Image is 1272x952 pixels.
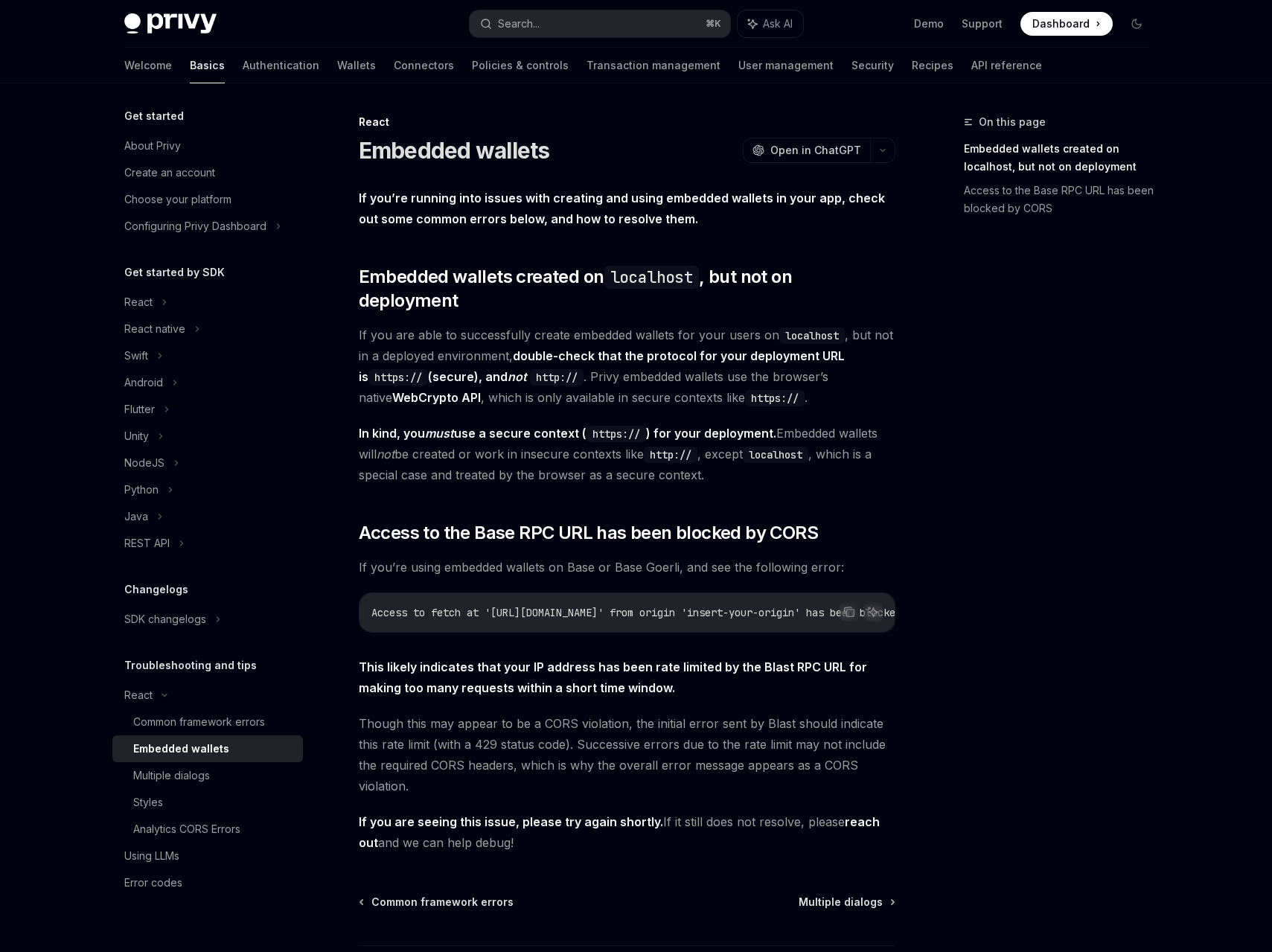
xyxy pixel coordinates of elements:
div: Android [124,374,163,392]
a: About Privy [112,132,303,159]
a: Error codes [112,869,303,896]
span: If it still does not resolve, please and we can help debug! [359,811,895,853]
h5: Changelogs [124,581,188,598]
div: Create an account [124,164,215,182]
span: Dashboard [1032,16,1090,31]
a: Analytics CORS Errors [112,816,303,843]
code: localhost [604,266,700,289]
a: Choose your platform [112,186,303,213]
span: On this page [979,113,1046,131]
strong: In kind, you use a secure context ( ) for your deployment. [359,426,776,441]
span: Access to fetch at '[URL][DOMAIN_NAME]' from origin 'insert-your-origin' has been blocked by CORS... [371,606,1009,619]
code: https:// [745,390,805,406]
a: Styles [112,789,303,816]
a: API reference [971,48,1042,83]
a: Authentication [243,48,319,83]
strong: If you’re running into issues with creating and using embedded wallets in your app, check out som... [359,191,885,226]
div: Flutter [124,400,155,418]
h5: Get started [124,107,184,125]
button: Toggle dark mode [1125,12,1148,36]
div: SDK changelogs [124,610,206,628]
h5: Troubleshooting and tips [124,657,257,674]
a: Recipes [912,48,953,83]
a: Transaction management [587,48,720,83]
div: Embedded wallets [133,740,229,758]
div: Common framework errors [133,713,265,731]
div: Styles [133,793,163,811]
a: User management [738,48,834,83]
a: Connectors [394,48,454,83]
span: Multiple dialogs [799,895,883,910]
span: If you are able to successfully create embedded wallets for your users on , but not in a deployed... [359,325,895,408]
a: Access to the Base RPC URL has been blocked by CORS [964,179,1160,220]
div: React [124,293,153,311]
a: Multiple dialogs [799,895,894,910]
a: Policies & controls [472,48,569,83]
a: Embedded wallets [112,735,303,762]
button: Ask AI [738,10,803,37]
a: Using LLMs [112,843,303,869]
strong: This likely indicates that your IP address has been rate limited by the Blast RPC URL for making ... [359,659,867,695]
button: Copy the contents from the code block [840,602,859,622]
div: Swift [124,347,148,365]
code: localhost [779,328,845,344]
a: Welcome [124,48,172,83]
a: Common framework errors [360,895,514,910]
h1: Embedded wallets [359,137,550,164]
span: Common framework errors [371,895,514,910]
span: If you’re using embedded wallets on Base or Base Goerli, and see the following error: [359,557,895,578]
code: localhost [743,447,808,463]
div: React [124,686,153,704]
div: Unity [124,427,149,445]
a: Dashboard [1020,12,1113,36]
code: http:// [644,447,697,463]
div: Python [124,481,159,499]
code: https:// [368,369,428,386]
div: About Privy [124,137,181,155]
span: Access to the Base RPC URL has been blocked by CORS [359,521,818,545]
div: Configuring Privy Dashboard [124,217,266,235]
strong: If you are seeing this issue, please try again shortly. [359,814,663,829]
a: Embedded wallets created on localhost, but not on deployment [964,137,1160,179]
span: Open in ChatGPT [770,143,861,158]
div: React [359,115,895,130]
a: Demo [914,16,944,31]
span: Though this may appear to be a CORS violation, the initial error sent by Blast should indicate th... [359,713,895,796]
em: not [508,369,527,384]
div: NodeJS [124,454,164,472]
a: Wallets [337,48,376,83]
span: ⌘ K [706,18,721,30]
div: REST API [124,534,170,552]
div: Search... [498,15,540,33]
a: Security [851,48,894,83]
strong: double-check that the protocol for your deployment URL is (secure), and [359,348,845,384]
code: http:// [530,369,584,386]
h5: Get started by SDK [124,263,225,281]
div: Choose your platform [124,191,231,208]
button: Open in ChatGPT [743,138,870,163]
button: Search...⌘K [470,10,730,37]
em: must [425,426,454,441]
div: Error codes [124,874,182,892]
a: Create an account [112,159,303,186]
a: Support [962,16,1003,31]
div: React native [124,320,185,338]
div: Analytics CORS Errors [133,820,240,838]
em: not [377,447,394,461]
a: Common framework errors [112,709,303,735]
code: https:// [587,426,646,442]
div: Multiple dialogs [133,767,210,785]
a: WebCrypto API [392,390,481,406]
a: Basics [190,48,225,83]
a: Multiple dialogs [112,762,303,789]
button: Ask AI [863,602,883,622]
div: Java [124,508,148,525]
span: Embedded wallets created on , but not on deployment [359,265,895,313]
img: dark logo [124,13,217,34]
div: Using LLMs [124,847,179,865]
span: Embedded wallets will be created or work in insecure contexts like , except , which is a special ... [359,423,895,485]
span: Ask AI [763,16,793,31]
